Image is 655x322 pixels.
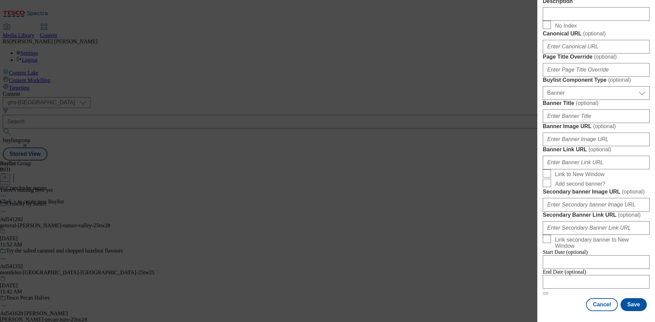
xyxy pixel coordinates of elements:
span: ( optional ) [594,54,617,60]
span: ( optional ) [583,31,606,36]
span: Link to New Window [555,171,605,178]
label: Banner Image URL [543,123,650,130]
label: Banner Title [543,100,650,107]
span: Start Date (optional) [543,249,588,255]
span: ( optional ) [576,100,599,106]
span: ( optional ) [593,123,616,129]
button: Save [621,298,647,311]
input: Enter Page Title Override [543,63,650,77]
label: Canonical URL [543,30,650,37]
input: Enter Canonical URL [543,40,650,53]
span: Add second banner? [555,181,606,187]
span: ( optional ) [618,212,641,218]
input: Enter Banner Image URL [543,133,650,146]
label: Secondary banner Image URL [543,188,650,195]
input: Enter Description [543,7,650,21]
label: Page Title Override [543,53,650,60]
input: Enter Banner Link URL [543,156,650,169]
span: End Date (optional) [543,269,586,275]
span: ( optional ) [588,147,611,152]
label: Banner Link URL [543,146,650,153]
button: Cancel [586,298,617,311]
label: Secondary Banner Link URL [543,212,650,218]
input: Enter Date [543,255,650,269]
span: Link secondary banner to New Window [555,237,647,249]
input: Enter Date [543,275,650,289]
label: Buylist Component Type [543,77,650,83]
span: No Index [555,23,577,29]
span: ( optional ) [622,189,645,195]
input: Enter Secondary Banner Link URL [543,221,650,235]
input: Enter Secondary banner Image URL [543,198,650,212]
input: Enter Banner Title [543,109,650,123]
span: ( optional ) [608,77,631,83]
